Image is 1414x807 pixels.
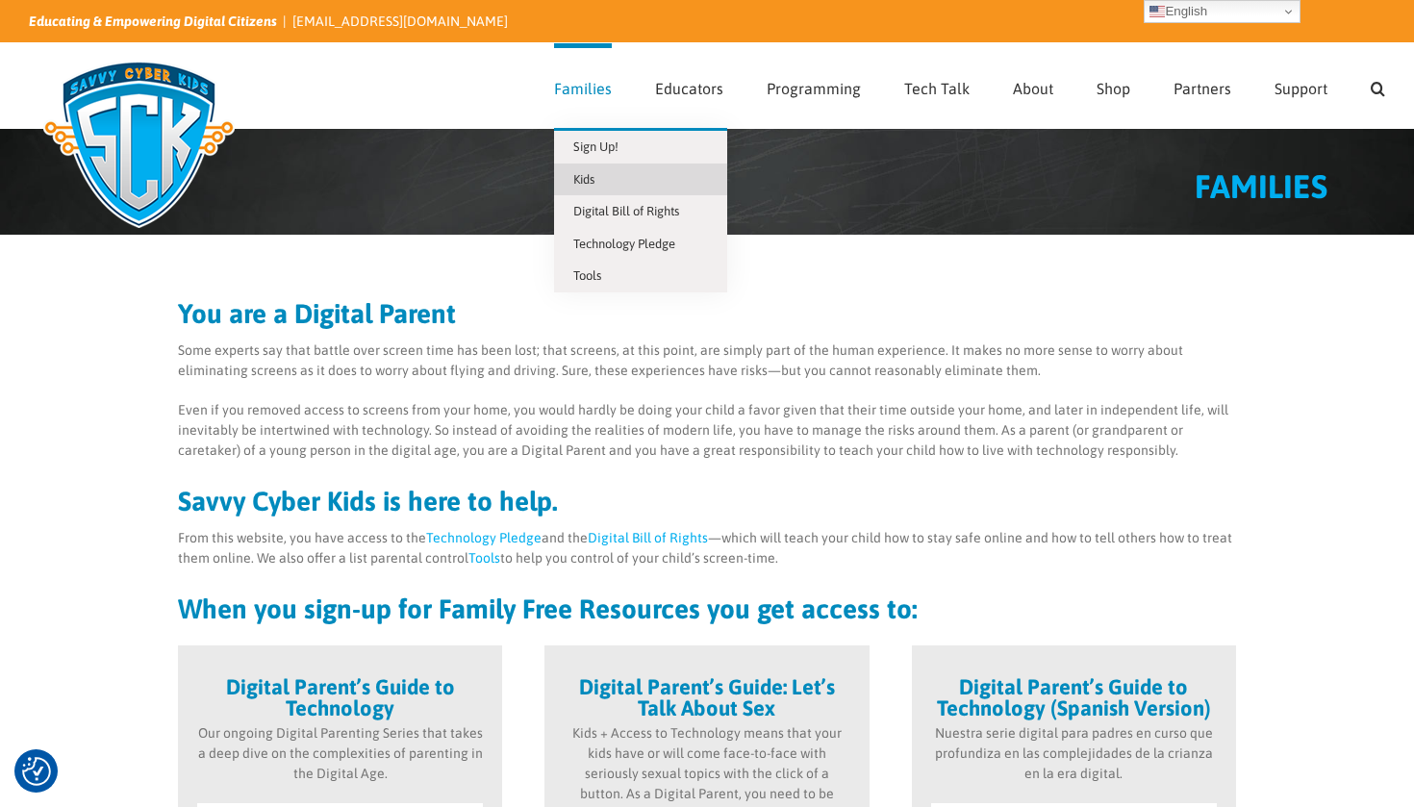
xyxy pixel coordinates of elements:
a: Partners [1174,43,1231,128]
a: Technology Pledge [554,228,727,261]
span: Shop [1097,81,1130,96]
span: Programming [767,81,861,96]
span: Technology Pledge [573,237,675,251]
button: Consent Preferences [22,757,51,786]
span: FAMILIES [1195,167,1327,205]
img: en [1149,4,1165,19]
span: Sign Up! [573,139,619,154]
a: Families [554,43,612,128]
a: Sign Up! [554,131,727,164]
a: Digital Bill of Rights [588,530,708,545]
a: Technology Pledge [426,530,542,545]
h2: Savvy Cyber Kids is here to help. [178,488,1236,515]
img: Savvy Cyber Kids Logo [29,48,249,240]
p: Our ongoing Digital Parenting Series that takes a deep dive on the complexities of parenting in t... [197,723,483,784]
a: [EMAIL_ADDRESS][DOMAIN_NAME] [292,13,508,29]
p: Even if you removed access to screens from your home, you would hardly be doing your child a favo... [178,400,1236,461]
a: Tools [468,550,500,566]
nav: Main Menu [554,43,1385,128]
p: Nuestra serie digital para padres en curso que profundiza en las complejidades de la crianza en l... [931,723,1217,784]
span: About [1013,81,1053,96]
strong: Digital Parent’s Guide: Let’s Talk About Sex [579,674,835,720]
a: About [1013,43,1053,128]
span: Tech Talk [904,81,970,96]
a: Tech Talk [904,43,970,128]
p: From this website, you have access to the and the —which will teach your child how to stay safe o... [178,528,1236,568]
span: Kids [573,172,594,187]
a: Shop [1097,43,1130,128]
span: Families [554,81,612,96]
strong: Digital Parent’s Guide to Technology [226,674,455,720]
a: Digital Bill of Rights [554,195,727,228]
h2: You are a Digital Parent [178,300,1236,327]
a: Educators [655,43,723,128]
a: Kids [554,164,727,196]
a: Programming [767,43,861,128]
strong: When you sign-up for Family Free Resources you get access to: [178,593,918,624]
p: Some experts say that battle over screen time has been lost; that screens, at this point, are sim... [178,340,1236,381]
span: Support [1275,81,1327,96]
span: Educators [655,81,723,96]
span: Digital Bill of Rights [573,204,679,218]
a: Tools [554,260,727,292]
a: Support [1275,43,1327,128]
span: Partners [1174,81,1231,96]
span: Tools [573,268,601,283]
a: Search [1371,43,1385,128]
i: Educating & Empowering Digital Citizens [29,13,277,29]
img: Revisit consent button [22,757,51,786]
strong: Digital Parent’s Guide to Technology (Spanish Version) [937,674,1211,720]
